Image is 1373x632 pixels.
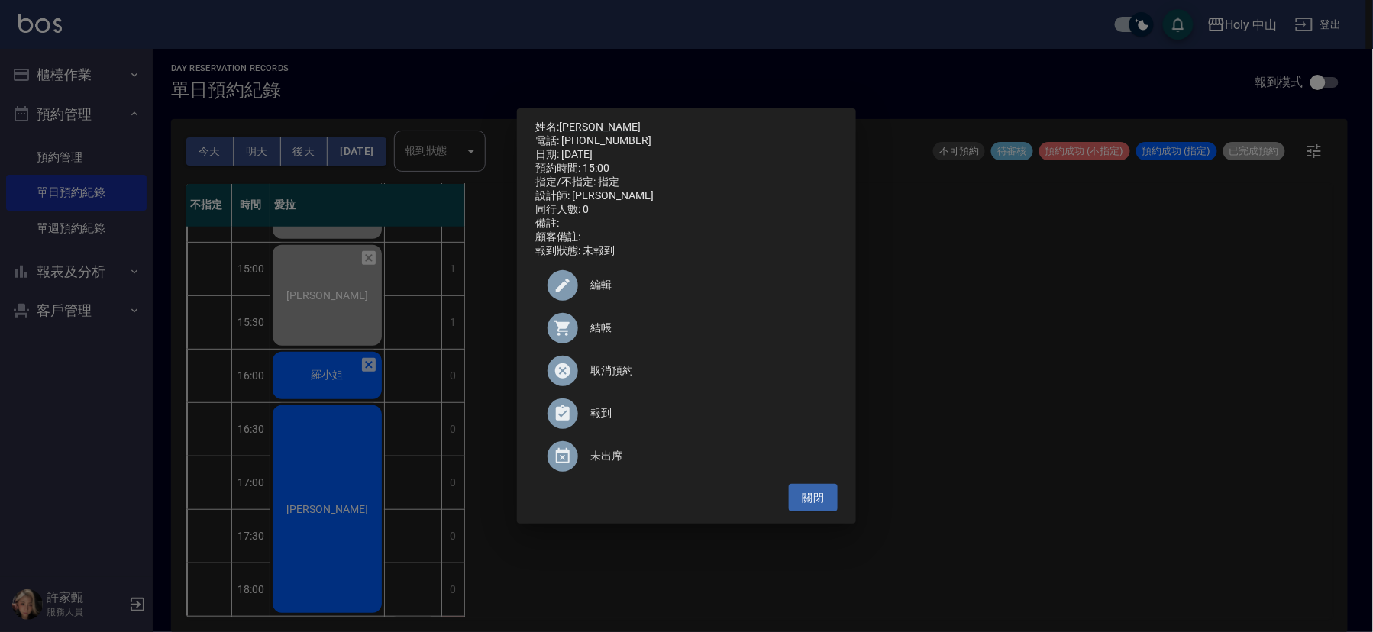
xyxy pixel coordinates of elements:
[535,231,838,244] div: 顧客備註:
[559,121,641,133] a: [PERSON_NAME]
[590,277,825,293] span: 編輯
[535,307,838,350] a: 結帳
[590,320,825,336] span: 結帳
[535,264,838,307] div: 編輯
[535,350,838,392] div: 取消預約
[535,217,838,231] div: 備註:
[535,244,838,258] div: 報到狀態: 未報到
[535,392,838,435] div: 報到
[535,203,838,217] div: 同行人數: 0
[789,484,838,512] button: 關閉
[590,448,825,464] span: 未出席
[535,176,838,189] div: 指定/不指定: 指定
[535,134,838,148] div: 電話: [PHONE_NUMBER]
[590,405,825,421] span: 報到
[535,162,838,176] div: 預約時間: 15:00
[535,189,838,203] div: 設計師: [PERSON_NAME]
[535,121,838,134] p: 姓名:
[590,363,825,379] span: 取消預約
[535,148,838,162] div: 日期: [DATE]
[535,435,838,478] div: 未出席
